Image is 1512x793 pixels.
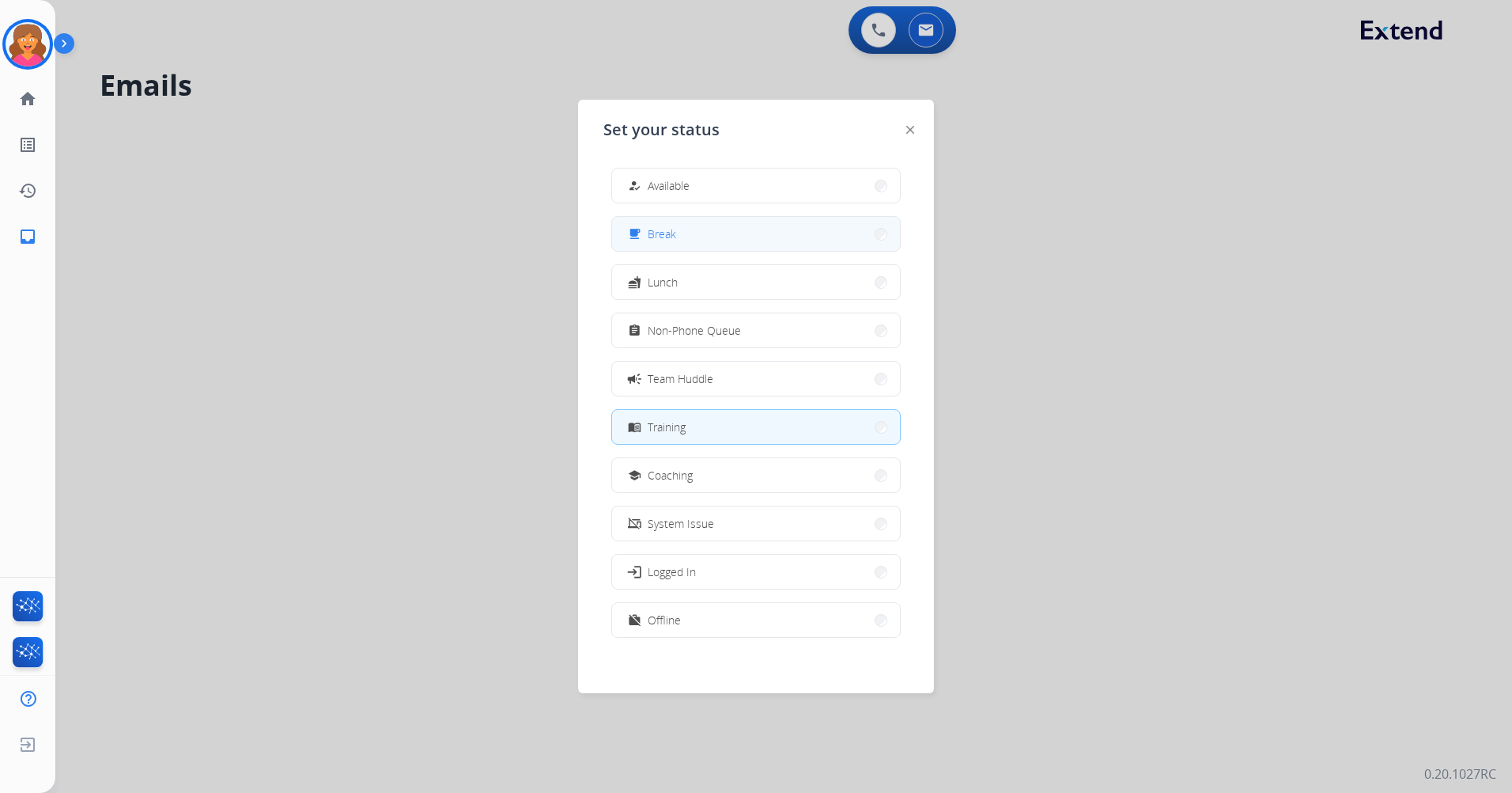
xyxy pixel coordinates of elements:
span: Team Huddle [648,370,713,387]
mat-icon: home [18,89,37,108]
mat-icon: campaign [626,370,642,386]
button: Available [612,169,900,203]
button: Team Huddle [612,362,900,396]
button: Coaching [612,458,900,492]
mat-icon: list_alt [18,135,37,154]
button: Logged In [612,555,900,589]
mat-icon: fastfood [628,275,641,289]
button: Break [612,217,900,251]
mat-icon: school [628,469,641,482]
img: avatar [6,22,50,66]
mat-icon: menu_book [628,420,641,434]
span: Offline [648,612,681,628]
mat-icon: work_off [628,613,641,627]
span: Logged In [648,563,696,580]
mat-icon: inbox [18,227,37,246]
mat-icon: phonelink_off [628,517,641,530]
span: Coaching [648,467,693,484]
span: Non-Phone Queue [648,322,741,339]
mat-icon: free_breakfast [628,227,641,241]
button: Offline [612,603,900,637]
span: Break [648,226,676,242]
mat-icon: history [18,181,37,200]
span: Available [648,177,690,194]
img: close-button [906,126,914,134]
mat-icon: login [626,563,642,579]
mat-icon: assignment [628,324,641,337]
mat-icon: how_to_reg [628,179,641,192]
span: System Issue [648,515,714,532]
button: Non-Phone Queue [612,313,900,347]
span: Set your status [603,119,720,141]
p: 0.20.1027RC [1424,765,1496,784]
span: Lunch [648,274,678,290]
span: Training [648,419,686,435]
button: Training [612,410,900,444]
button: Lunch [612,265,900,299]
button: System Issue [612,507,900,541]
